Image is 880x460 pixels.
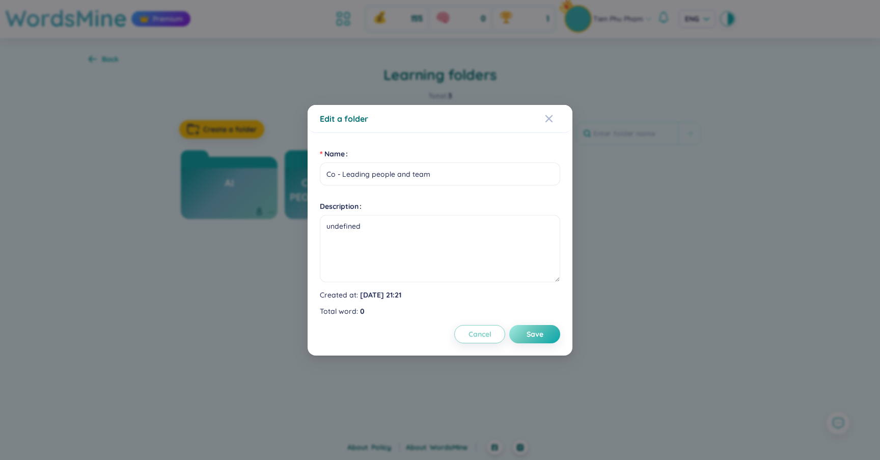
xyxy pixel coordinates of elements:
[527,329,543,339] span: Save
[320,146,352,162] label: Name
[360,307,365,316] span: 0
[469,329,491,339] span: Cancel
[320,198,366,214] label: Description
[320,290,360,300] label: Created at :
[320,163,560,185] input: Name
[320,307,360,316] label: Total word :
[454,325,505,343] button: Cancel
[360,290,401,300] span: [DATE] 21:21
[320,113,560,124] div: Edit a folder
[545,105,572,132] button: Close
[320,215,560,282] textarea: Description
[509,325,560,343] button: Save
